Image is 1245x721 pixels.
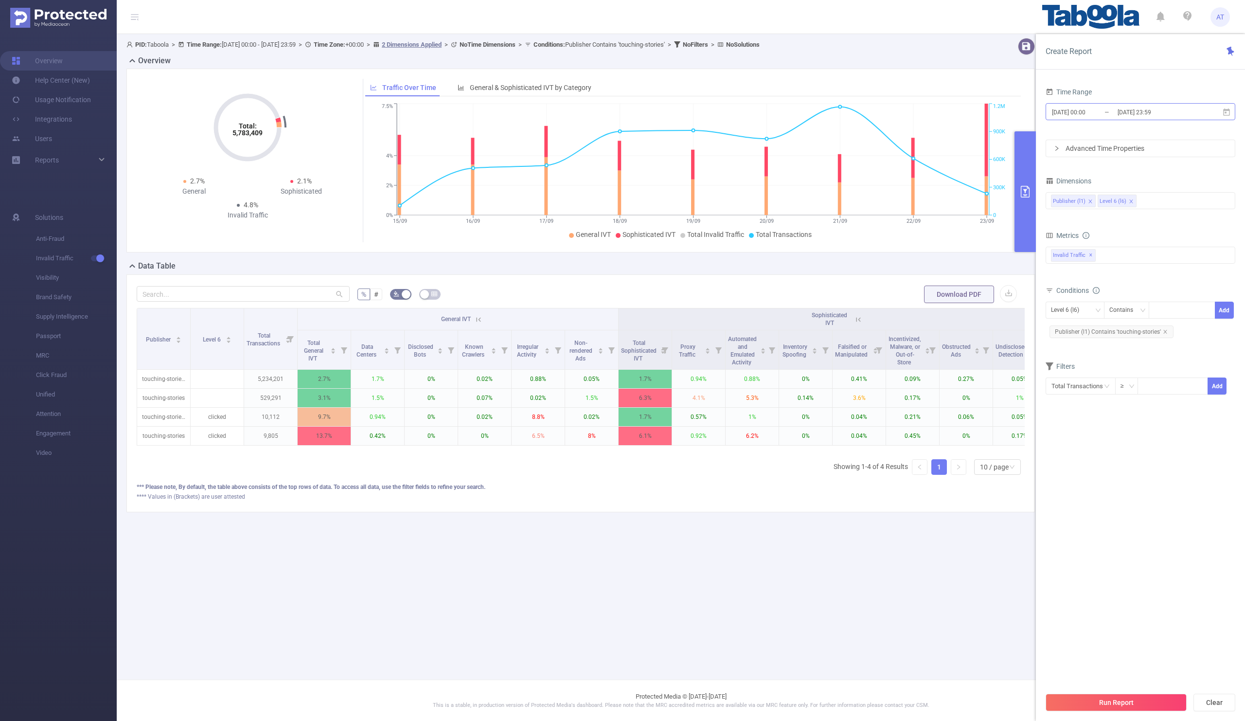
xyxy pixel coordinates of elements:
[940,408,993,426] p: 0.06%
[1208,378,1227,395] button: Add
[314,41,345,48] b: Time Zone:
[726,389,779,407] p: 5.3%
[232,129,263,137] tspan: 5,783,409
[932,460,946,474] a: 1
[833,389,886,407] p: 3.6%
[613,218,627,224] tspan: 18/09
[386,182,393,189] tspan: 2%
[619,370,672,388] p: 1.7%
[36,326,117,346] span: Passport
[330,346,336,352] div: Sort
[779,370,832,388] p: 0%
[391,330,404,369] i: Filter menu
[672,427,725,445] p: 0.92%
[36,385,117,404] span: Unified
[1046,140,1235,157] div: icon: rightAdvanced Time Properties
[1046,694,1187,711] button: Run Report
[565,389,618,407] p: 1.5%
[545,350,550,353] i: icon: caret-down
[12,71,90,90] a: Help Center (New)
[337,330,351,369] i: Filter menu
[779,408,832,426] p: 0%
[382,84,436,91] span: Traffic Over Time
[36,268,117,288] span: Visibility
[1054,145,1060,151] i: icon: right
[686,218,700,224] tspan: 19/09
[364,41,373,48] span: >
[1009,464,1015,471] i: icon: down
[1051,195,1096,207] li: Publisher (l1)
[818,330,832,369] i: Filter menu
[779,389,832,407] p: 0.14%
[779,427,832,445] p: 0%
[458,370,511,388] p: 0.02%
[361,290,366,298] span: %
[979,218,994,224] tspan: 23/09
[137,286,350,302] input: Search...
[619,408,672,426] p: 1.7%
[393,291,399,297] i: icon: bg-colors
[191,408,244,426] p: clicked
[351,427,404,445] p: 0.42%
[812,346,818,352] div: Sort
[833,370,886,388] p: 0.41%
[36,288,117,307] span: Brand Safety
[244,389,297,407] p: 529,291
[672,389,725,407] p: 4.1%
[239,122,257,130] tspan: Total:
[12,51,63,71] a: Overview
[331,350,336,353] i: icon: caret-down
[1120,378,1131,394] div: ≥
[1163,329,1168,334] i: icon: close
[304,340,323,362] span: Total General IVT
[886,370,939,388] p: 0.09%
[726,427,779,445] p: 6.2%
[728,336,757,366] span: Automated and Emulated Activity
[783,343,808,358] span: Inventory Spoofing
[917,464,923,470] i: icon: left
[244,408,297,426] p: 10,112
[247,332,282,347] span: Total Transactions
[36,443,117,463] span: Video
[812,350,818,353] i: icon: caret-down
[244,201,258,209] span: 4.8%
[1053,195,1085,208] div: Publisher (l1)
[491,346,497,352] div: Sort
[979,330,993,369] i: Filter menu
[226,335,231,341] div: Sort
[512,408,565,426] p: 8.8%
[356,343,378,358] span: Data Centers
[942,343,971,358] span: Obstructed Ads
[146,336,172,343] span: Publisher
[812,346,818,349] i: icon: caret-up
[35,208,63,227] span: Solutions
[1093,287,1100,294] i: icon: info-circle
[1215,302,1234,319] button: Add
[135,41,147,48] b: PID:
[298,427,351,445] p: 13.7%
[512,427,565,445] p: 6.5%
[244,427,297,445] p: 9,805
[137,492,1025,501] div: **** Values in (Brackets) are user attested
[1129,383,1135,390] i: icon: down
[297,177,312,185] span: 2.1%
[925,350,930,353] i: icon: caret-down
[284,308,297,369] i: Filter menu
[491,350,497,353] i: icon: caret-down
[169,41,178,48] span: >
[705,346,711,352] div: Sort
[298,389,351,407] p: 3.1%
[993,370,1046,388] p: 0.05%
[384,346,390,352] div: Sort
[431,291,437,297] i: icon: table
[36,229,117,249] span: Anti-Fraud
[940,370,993,388] p: 0.27%
[176,335,181,341] div: Sort
[956,464,961,470] i: icon: right
[658,330,672,369] i: Filter menu
[974,350,979,353] i: icon: caret-down
[1216,7,1224,27] span: AT
[993,157,1005,163] tspan: 600K
[191,427,244,445] p: clicked
[405,408,458,426] p: 0%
